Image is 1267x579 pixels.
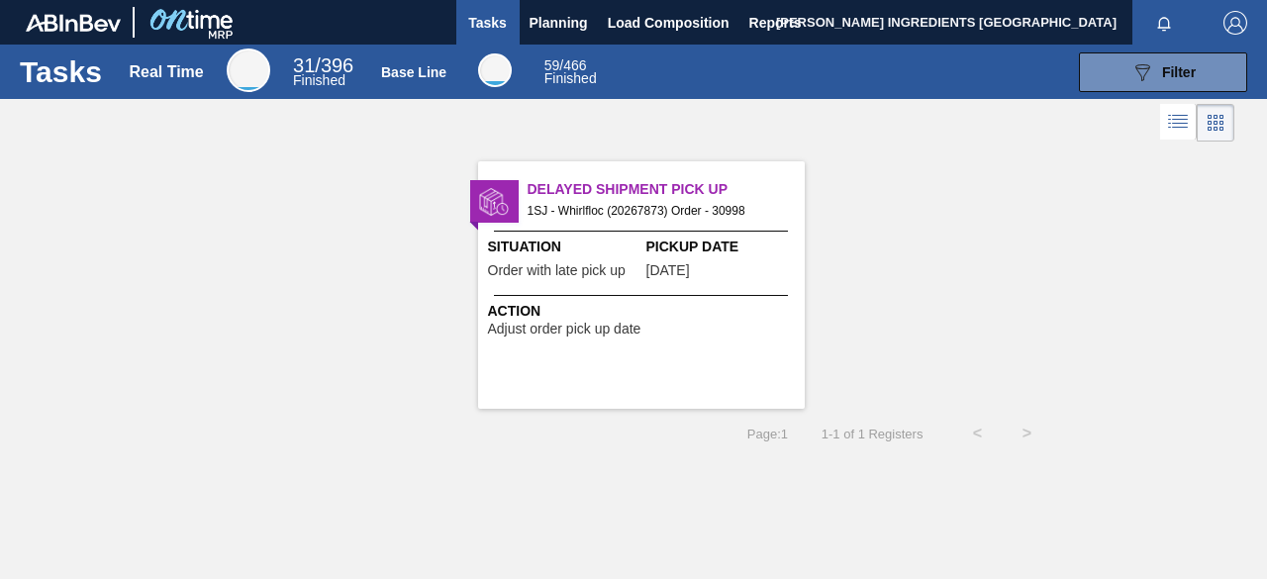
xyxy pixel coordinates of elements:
[749,11,802,35] span: Reports
[952,409,1002,458] button: <
[488,322,641,337] span: Adjust order pick up date
[608,11,730,35] span: Load Composition
[646,263,690,278] span: 08/23/2025
[544,70,597,86] span: Finished
[381,64,446,80] div: Base Line
[1132,9,1196,37] button: Notifications
[227,48,270,92] div: Real Time
[293,54,315,76] span: 31
[1162,64,1196,80] span: Filter
[818,427,923,441] span: 1 - 1 of 1 Registers
[293,72,345,88] span: Finished
[1002,409,1051,458] button: >
[544,57,587,73] span: / 466
[479,187,509,217] img: status
[544,57,560,73] span: 59
[747,427,788,441] span: Page : 1
[528,179,805,200] span: Delayed Shipment Pick Up
[129,63,203,81] div: Real Time
[1160,104,1197,142] div: List Vision
[528,200,789,222] span: 1SJ - Whirlfloc (20267873) Order - 30998
[26,14,121,32] img: TNhmsLtSVTkK8tSr43FrP2fwEKptu5GPRR3wAAAABJRU5ErkJggg==
[544,59,597,85] div: Base Line
[20,60,102,83] h1: Tasks
[1079,52,1247,92] button: Filter
[488,301,800,322] span: Action
[293,54,353,76] span: / 396
[1197,104,1234,142] div: Card Vision
[1223,11,1247,35] img: Logout
[646,237,800,257] span: Pickup Date
[488,237,641,257] span: Situation
[466,11,510,35] span: Tasks
[488,263,626,278] span: Order with late pick up
[530,11,588,35] span: Planning
[293,57,353,87] div: Real Time
[478,53,512,87] div: Base Line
